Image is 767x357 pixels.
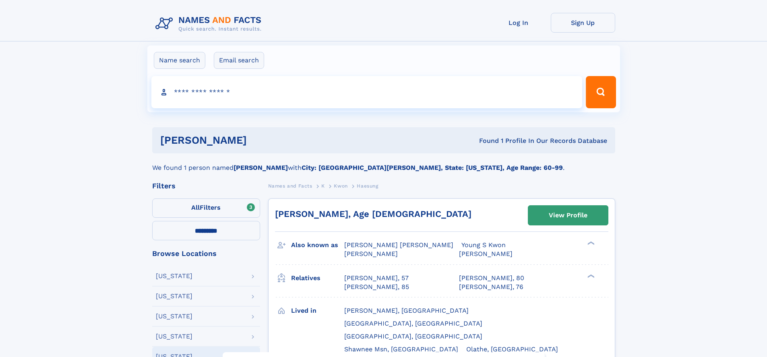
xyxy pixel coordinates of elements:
[461,241,506,249] span: Young S Kwon
[466,345,558,353] span: Olathe, [GEOGRAPHIC_DATA]
[334,183,347,189] span: Kwon
[486,13,551,33] a: Log In
[459,283,523,291] a: [PERSON_NAME], 76
[151,76,583,108] input: search input
[152,198,260,218] label: Filters
[549,206,587,225] div: View Profile
[357,183,378,189] span: Haesung
[344,345,458,353] span: Shawnee Msn, [GEOGRAPHIC_DATA]
[585,273,595,279] div: ❯
[586,76,616,108] button: Search Button
[152,250,260,257] div: Browse Locations
[334,181,347,191] a: Kwon
[528,206,608,225] a: View Profile
[152,182,260,190] div: Filters
[321,181,325,191] a: K
[160,135,363,145] h1: [PERSON_NAME]
[156,273,192,279] div: [US_STATE]
[459,250,513,258] span: [PERSON_NAME]
[585,241,595,246] div: ❯
[191,204,200,211] span: All
[344,320,482,327] span: [GEOGRAPHIC_DATA], [GEOGRAPHIC_DATA]
[291,271,344,285] h3: Relatives
[275,209,471,219] a: [PERSON_NAME], Age [DEMOGRAPHIC_DATA]
[156,293,192,299] div: [US_STATE]
[154,52,205,69] label: Name search
[344,283,409,291] a: [PERSON_NAME], 85
[344,241,453,249] span: [PERSON_NAME] [PERSON_NAME]
[344,307,469,314] span: [PERSON_NAME], [GEOGRAPHIC_DATA]
[551,13,615,33] a: Sign Up
[156,333,192,340] div: [US_STATE]
[344,274,409,283] a: [PERSON_NAME], 57
[234,164,288,171] b: [PERSON_NAME]
[156,313,192,320] div: [US_STATE]
[152,13,268,35] img: Logo Names and Facts
[152,153,615,173] div: We found 1 person named with .
[291,238,344,252] h3: Also known as
[363,136,607,145] div: Found 1 Profile In Our Records Database
[302,164,563,171] b: City: [GEOGRAPHIC_DATA][PERSON_NAME], State: [US_STATE], Age Range: 60-99
[344,250,398,258] span: [PERSON_NAME]
[268,181,312,191] a: Names and Facts
[459,274,524,283] a: [PERSON_NAME], 80
[321,183,325,189] span: K
[214,52,264,69] label: Email search
[344,332,482,340] span: [GEOGRAPHIC_DATA], [GEOGRAPHIC_DATA]
[291,304,344,318] h3: Lived in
